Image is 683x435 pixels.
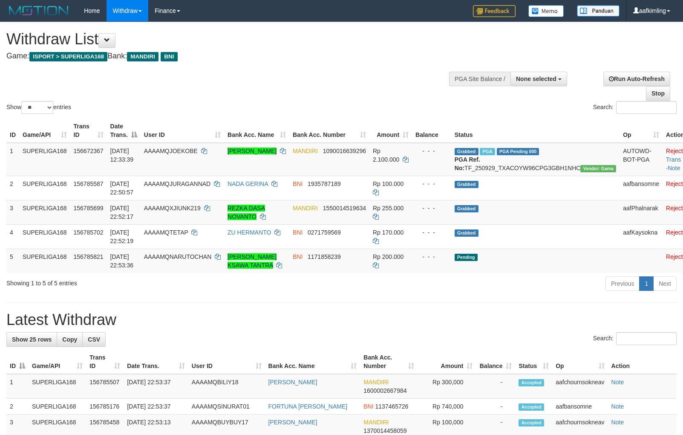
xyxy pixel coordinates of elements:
[646,86,670,101] a: Stop
[593,101,677,114] label: Search:
[293,205,318,212] span: MANDIRI
[455,148,478,155] span: Grabbed
[144,148,198,154] span: AAAAMQJOEKOBE
[6,200,19,224] td: 3
[552,399,608,415] td: aafbansomne
[363,403,373,410] span: BNI
[415,228,448,237] div: - - -
[6,119,19,143] th: ID
[455,181,478,188] span: Grabbed
[228,180,268,187] a: NADA GERINA
[373,180,403,187] span: Rp 100.000
[308,253,341,260] span: Copy 1171858239 to clipboard
[620,224,663,249] td: aafKaysokna
[608,350,677,374] th: Action
[293,229,303,236] span: BNI
[188,374,265,399] td: AAAAMQBILIY18
[515,350,552,374] th: Status: activate to sort column ascending
[451,119,620,143] th: Status
[418,374,476,399] td: Rp 300,000
[6,31,447,48] h1: Withdraw List
[19,200,70,224] td: SUPERLIGA168
[653,276,677,291] a: Next
[620,200,663,224] td: aafPhalnarak
[19,249,70,273] td: SUPERLIGA168
[74,180,104,187] span: 156785587
[577,5,620,17] img: panduan.png
[19,119,70,143] th: Game/API: activate to sort column ascending
[308,229,341,236] span: Copy 0271759569 to clipboard
[6,399,29,415] td: 2
[19,143,70,176] td: SUPERLIGA168
[6,350,29,374] th: ID: activate to sort column descending
[552,350,608,374] th: Op: activate to sort column ascending
[519,379,544,386] span: Accepted
[611,379,624,386] a: Note
[455,229,478,237] span: Grabbed
[124,350,188,374] th: Date Trans.: activate to sort column ascending
[110,180,134,196] span: [DATE] 22:50:57
[418,350,476,374] th: Amount: activate to sort column ascending
[268,403,348,410] a: FORTUNA [PERSON_NAME]
[516,75,556,82] span: None selected
[88,336,100,343] span: CSV
[12,336,52,343] span: Show 25 rows
[6,101,71,114] label: Show entries
[74,148,104,154] span: 156672367
[510,72,567,86] button: None selected
[519,419,544,426] span: Accepted
[74,205,104,212] span: 156785699
[6,374,29,399] td: 1
[480,148,495,155] span: Marked by aafsengchandara
[6,176,19,200] td: 2
[6,52,447,61] h4: Game: Bank:
[19,176,70,200] td: SUPERLIGA168
[476,374,515,399] td: -
[519,403,544,411] span: Accepted
[144,205,201,212] span: AAAAMQXJIUNK219
[668,165,680,171] a: Note
[476,399,515,415] td: -
[666,180,683,187] a: Reject
[616,101,677,114] input: Search:
[293,180,303,187] span: BNI
[415,204,448,212] div: - - -
[57,332,83,347] a: Copy
[451,143,620,176] td: TF_250929_TXACOYW96CPG3GBH1NHC
[605,276,640,291] a: Previous
[620,119,663,143] th: Op: activate to sort column ascending
[6,332,57,347] a: Show 25 rows
[620,176,663,200] td: aafbansomne
[415,252,448,261] div: - - -
[611,419,624,426] a: Note
[86,399,124,415] td: 156785176
[29,52,107,61] span: ISPORT > SUPERLIGA168
[110,229,134,244] span: [DATE] 22:52:19
[29,350,86,374] th: Game/API: activate to sort column ascending
[228,148,277,154] a: [PERSON_NAME]
[6,143,19,176] td: 1
[6,4,71,17] img: MOTION_logo.png
[363,379,389,386] span: MANDIRI
[82,332,106,347] a: CSV
[373,253,403,260] span: Rp 200.000
[268,419,317,426] a: [PERSON_NAME]
[29,374,86,399] td: SUPERLIGA168
[144,180,210,187] span: AAAAMQJURAGANNAD
[21,101,53,114] select: Showentries
[323,205,366,212] span: Copy 1550014519634 to clipboard
[74,229,104,236] span: 156785702
[228,205,265,220] a: REZKA DASA NOVANTO
[124,399,188,415] td: [DATE] 22:53:37
[666,253,683,260] a: Reject
[373,205,403,212] span: Rp 255.000
[124,374,188,399] td: [DATE] 22:53:37
[418,399,476,415] td: Rp 740,000
[369,119,412,143] th: Amount: activate to sort column ascending
[19,224,70,249] td: SUPERLIGA168
[363,419,389,426] span: MANDIRI
[74,253,104,260] span: 156785821
[666,205,683,212] a: Reject
[107,119,141,143] th: Date Trans.: activate to sort column descending
[228,253,277,269] a: [PERSON_NAME] KSAWA TANTRA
